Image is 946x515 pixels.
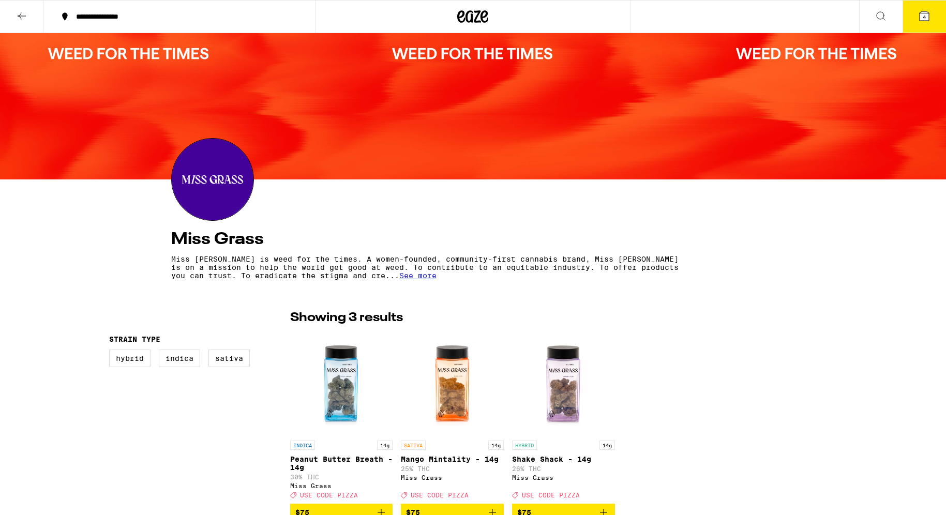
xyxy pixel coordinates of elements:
[290,309,403,327] p: Showing 3 results
[512,441,537,450] p: HYBRID
[290,482,393,489] div: Miss Grass
[599,441,615,450] p: 14g
[290,332,393,435] img: Miss Grass - Peanut Butter Breath - 14g
[488,441,504,450] p: 14g
[300,492,358,498] span: USE CODE PIZZA
[171,255,684,280] p: Miss [PERSON_NAME] is weed for the times. A women-founded, community-first cannabis brand, Miss [...
[208,350,250,367] label: Sativa
[172,139,253,220] img: Miss Grass logo
[512,474,615,481] div: Miss Grass
[159,350,200,367] label: Indica
[401,474,504,481] div: Miss Grass
[401,455,504,463] p: Mango Mintality - 14g
[512,332,615,435] img: Miss Grass - Shake Shack - 14g
[290,441,315,450] p: INDICA
[377,441,393,450] p: 14g
[923,14,926,20] span: 4
[411,492,469,498] span: USE CODE PIZZA
[512,465,615,472] p: 26% THC
[903,1,946,33] button: 4
[401,465,504,472] p: 25% THC
[290,332,393,504] a: Open page for Peanut Butter Breath - 14g from Miss Grass
[512,455,615,463] p: Shake Shack - 14g
[522,492,580,498] span: USE CODE PIZZA
[109,335,160,343] legend: Strain Type
[399,271,437,280] span: See more
[290,474,393,480] p: 30% THC
[290,455,393,472] p: Peanut Butter Breath - 14g
[401,332,504,504] a: Open page for Mango Mintality - 14g from Miss Grass
[171,231,775,248] h4: Miss Grass
[512,332,615,504] a: Open page for Shake Shack - 14g from Miss Grass
[401,441,426,450] p: SATIVA
[401,332,504,435] img: Miss Grass - Mango Mintality - 14g
[109,350,151,367] label: Hybrid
